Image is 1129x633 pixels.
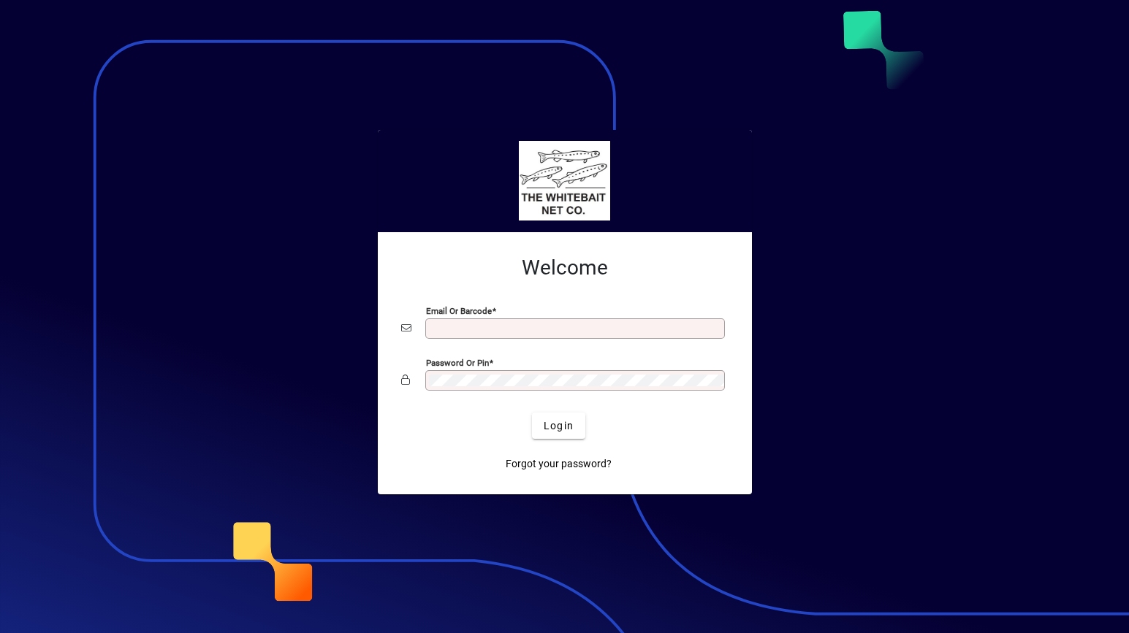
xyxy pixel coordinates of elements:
h2: Welcome [401,256,729,280]
a: Forgot your password? [500,450,617,477]
mat-label: Password or Pin [426,358,489,368]
button: Login [532,413,585,439]
mat-label: Email or Barcode [426,306,492,316]
span: Login [544,418,574,434]
span: Forgot your password? [506,456,612,472]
